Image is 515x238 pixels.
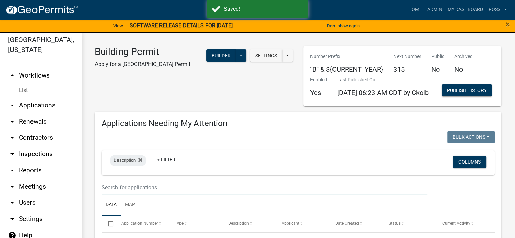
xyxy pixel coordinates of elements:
i: arrow_drop_down [8,134,16,142]
a: + Filter [152,154,181,166]
a: My Dashboard [445,3,486,16]
input: Search for applications [102,180,427,194]
h5: 315 [393,65,421,73]
a: View [111,20,126,31]
p: Archived [454,53,473,60]
span: Current Activity [442,221,470,226]
button: Close [506,20,510,28]
a: Map [121,194,139,216]
a: Data [102,194,121,216]
datatable-header-cell: Type [168,216,221,232]
datatable-header-cell: Date Created [329,216,382,232]
i: arrow_drop_down [8,199,16,207]
button: Publish History [442,84,492,96]
span: Date Created [335,221,359,226]
i: arrow_drop_up [8,71,16,80]
h5: Yes [310,89,327,97]
span: × [506,20,510,29]
button: Bulk Actions [447,131,495,143]
datatable-header-cell: Current Activity [436,216,489,232]
p: Public [431,53,444,60]
strong: SOFTWARE RELEASE DETAILS FOR [DATE] [130,22,233,29]
span: [DATE] 06:23 AM CDT by Ckolb [337,89,429,97]
a: RossL [486,3,510,16]
p: Next Number [393,53,421,60]
a: Admin [424,3,445,16]
div: Saved! [224,5,303,13]
button: Settings [250,49,282,62]
span: Description [114,158,136,163]
span: Status [389,221,401,226]
datatable-header-cell: Applicant [275,216,329,232]
datatable-header-cell: Status [382,216,436,232]
span: Application Number [121,221,158,226]
span: Description [228,221,249,226]
i: arrow_drop_down [8,215,16,223]
i: arrow_drop_down [8,150,16,158]
p: Enabled [310,76,327,83]
i: arrow_drop_down [8,101,16,109]
h5: No [454,65,473,73]
p: Number Prefix [310,53,383,60]
datatable-header-cell: Select [102,216,114,232]
button: Builder [206,49,236,62]
i: arrow_drop_down [8,117,16,126]
button: Don't show again [324,20,362,31]
h5: "B” & ${CURRENT_YEAR} [310,65,383,73]
i: arrow_drop_down [8,166,16,174]
span: Type [175,221,184,226]
h3: Building Permit [95,46,190,58]
p: Apply for a [GEOGRAPHIC_DATA] Permit [95,60,190,68]
wm-modal-confirm: Workflow Publish History [442,88,492,93]
span: Applicant [282,221,299,226]
h4: Applications Needing My Attention [102,118,495,128]
p: Last Published On [337,76,429,83]
h5: No [431,65,444,73]
datatable-header-cell: Application Number [114,216,168,232]
datatable-header-cell: Description [222,216,275,232]
i: arrow_drop_down [8,182,16,191]
a: Home [405,3,424,16]
button: Columns [453,156,486,168]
